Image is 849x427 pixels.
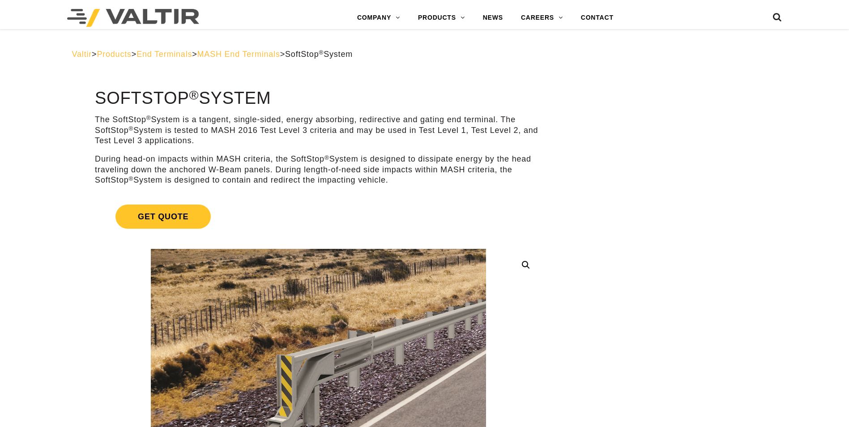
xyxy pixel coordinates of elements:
a: NEWS [474,9,512,27]
sup: ® [129,175,134,182]
sup: ® [146,115,151,121]
a: COMPANY [348,9,409,27]
a: PRODUCTS [409,9,474,27]
a: Valtir [72,50,92,59]
span: Get Quote [115,205,211,229]
a: CONTACT [572,9,623,27]
sup: ® [189,88,199,102]
span: SoftStop System [285,50,353,59]
p: The SoftStop System is a tangent, single-sided, energy absorbing, redirective and gating end term... [95,115,542,146]
h1: SoftStop System [95,89,542,108]
a: CAREERS [512,9,572,27]
a: End Terminals [137,50,192,59]
sup: ® [319,49,324,56]
sup: ® [324,154,329,161]
sup: ® [129,125,134,132]
a: Products [97,50,131,59]
a: Get Quote [95,194,542,239]
p: During head-on impacts within MASH criteria, the SoftStop System is designed to dissipate energy ... [95,154,542,185]
img: Valtir [67,9,199,27]
div: > > > > [72,49,777,60]
a: MASH End Terminals [197,50,280,59]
